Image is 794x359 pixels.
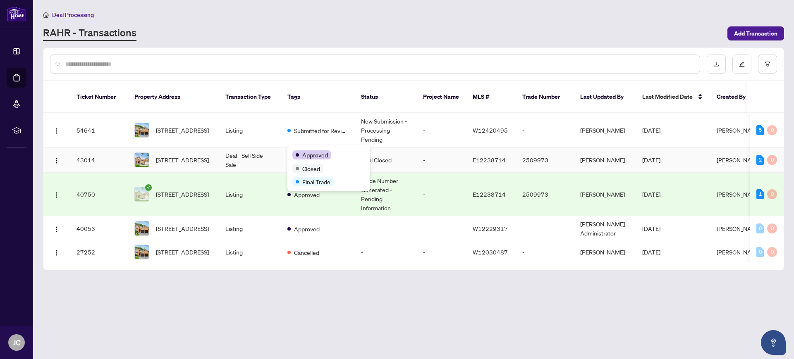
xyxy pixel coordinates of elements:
[7,6,26,21] img: logo
[43,12,49,18] span: home
[717,225,761,232] span: [PERSON_NAME]
[516,81,574,113] th: Trade Number
[767,125,777,135] div: 0
[70,113,128,147] td: 54641
[636,81,710,113] th: Last Modified Date
[574,173,636,216] td: [PERSON_NAME]
[135,123,149,137] img: thumbnail-img
[713,61,719,67] span: download
[574,113,636,147] td: [PERSON_NAME]
[416,216,466,241] td: -
[727,26,784,40] button: Add Transaction
[642,126,660,134] span: [DATE]
[642,190,660,198] span: [DATE]
[473,156,506,164] span: E12238714
[43,26,136,41] a: RAHR - Transactions
[756,247,764,257] div: 0
[156,126,209,135] span: [STREET_ADDRESS]
[642,156,660,164] span: [DATE]
[128,81,219,113] th: Property Address
[516,241,574,263] td: -
[574,81,636,113] th: Last Updated By
[219,173,281,216] td: Listing
[281,81,354,113] th: Tags
[70,216,128,241] td: 40053
[135,245,149,259] img: thumbnail-img
[53,157,60,164] img: Logo
[219,81,281,113] th: Transaction Type
[156,190,209,199] span: [STREET_ADDRESS]
[516,147,574,173] td: 2509973
[70,147,128,173] td: 43014
[710,81,760,113] th: Created By
[53,192,60,198] img: Logo
[135,153,149,167] img: thumbnail-img
[50,222,63,235] button: Logo
[707,55,726,74] button: download
[354,173,416,216] td: Trade Number Generated - Pending Information
[302,164,320,173] span: Closed
[416,173,466,216] td: -
[734,27,777,40] span: Add Transaction
[302,150,328,159] span: Approved
[574,241,636,263] td: [PERSON_NAME]
[354,216,416,241] td: -
[473,190,506,198] span: E12238714
[473,248,508,256] span: W12030487
[156,247,209,257] span: [STREET_ADDRESS]
[354,241,416,263] td: -
[70,81,128,113] th: Ticket Number
[219,113,281,147] td: Listing
[354,113,416,147] td: New Submission - Processing Pending
[416,113,466,147] td: -
[756,155,764,165] div: 2
[416,81,466,113] th: Project Name
[156,224,209,233] span: [STREET_ADDRESS]
[758,55,777,74] button: filter
[354,147,416,173] td: Deal Closed
[732,55,751,74] button: edit
[294,224,320,233] span: Approved
[516,216,574,241] td: -
[756,189,764,199] div: 1
[642,92,693,101] span: Last Modified Date
[13,337,21,348] span: JC
[642,248,660,256] span: [DATE]
[219,241,281,263] td: Listing
[52,11,94,19] span: Deal Processing
[642,225,660,232] span: [DATE]
[50,153,63,166] button: Logo
[717,156,761,164] span: [PERSON_NAME]
[767,223,777,233] div: 0
[767,247,777,257] div: 0
[767,189,777,199] div: 0
[219,147,281,173] td: Deal - Sell Side Sale
[50,245,63,259] button: Logo
[156,155,209,164] span: [STREET_ADDRESS]
[53,128,60,134] img: Logo
[70,173,128,216] td: 40750
[53,250,60,256] img: Logo
[53,226,60,233] img: Logo
[294,126,348,135] span: Submitted for Review
[767,155,777,165] div: 0
[145,184,152,191] span: check-circle
[70,241,128,263] td: 27252
[473,225,508,232] span: W12229317
[574,216,636,241] td: [PERSON_NAME] Administrator
[765,61,770,67] span: filter
[50,188,63,201] button: Logo
[466,81,516,113] th: MLS #
[473,126,508,134] span: W12420495
[50,124,63,137] button: Logo
[516,113,574,147] td: -
[756,223,764,233] div: 0
[219,216,281,241] td: Listing
[416,241,466,263] td: -
[416,147,466,173] td: -
[135,187,149,201] img: thumbnail-img
[717,248,761,256] span: [PERSON_NAME]
[574,147,636,173] td: [PERSON_NAME]
[717,190,761,198] span: [PERSON_NAME]
[302,177,330,186] span: Final Trade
